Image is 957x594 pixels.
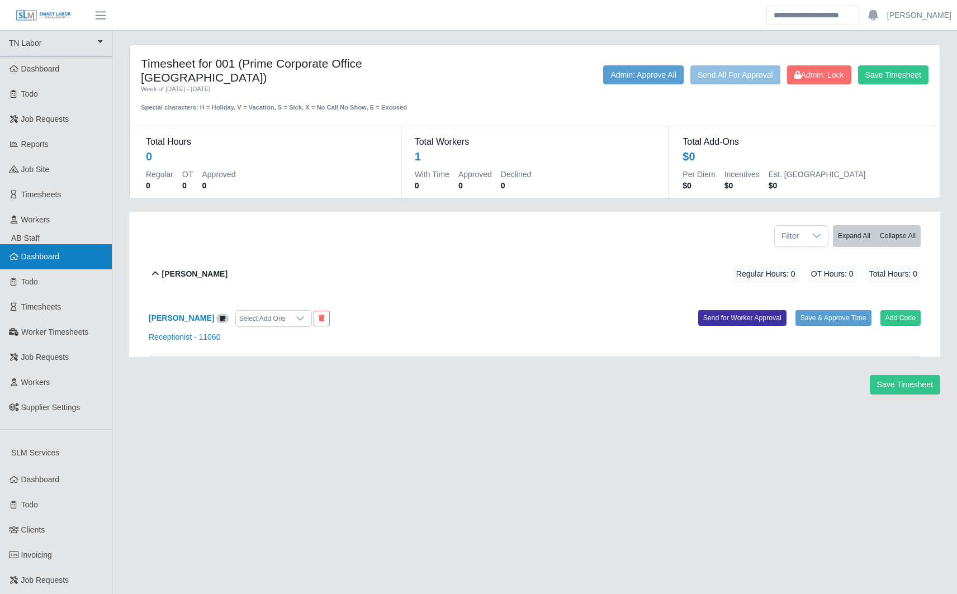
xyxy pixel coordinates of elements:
[21,550,52,559] span: Invoicing
[866,265,921,283] span: Total Hours: 0
[875,225,921,247] button: Collapse All
[21,475,60,484] span: Dashboard
[833,225,875,247] button: Expand All
[146,135,387,149] dt: Total Hours
[458,169,492,180] dt: Approved
[149,251,921,297] button: [PERSON_NAME] Regular Hours: 0 OT Hours: 0 Total Hours: 0
[858,65,928,84] button: Save Timesheet
[216,313,229,322] a: View/Edit Notes
[314,311,330,326] button: End Worker & Remove from the Timesheet
[21,89,38,98] span: Todo
[683,135,923,149] dt: Total Add-Ons
[724,169,760,180] dt: Incentives
[683,149,695,164] div: $0
[787,65,851,84] button: Admin: Lock
[794,70,844,79] span: Admin: Lock
[21,302,61,311] span: Timesheets
[146,169,173,180] dt: Regular
[766,6,859,25] input: Search
[202,180,235,191] dd: 0
[21,378,50,387] span: Workers
[603,65,684,84] button: Admin: Approve All
[11,234,40,243] span: AB Staff
[21,115,69,123] span: Job Requests
[182,180,193,191] dd: 0
[21,525,45,534] span: Clients
[21,215,50,224] span: Workers
[21,252,60,261] span: Dashboard
[21,64,60,73] span: Dashboard
[202,169,235,180] dt: Approved
[141,94,459,112] div: Special characters: H = Holiday, V = Vacation, S = Sick, X = No Call No Show, E = Excused
[182,169,193,180] dt: OT
[141,56,459,84] h4: Timesheet for 001 (Prime Corporate Office [GEOGRAPHIC_DATA])
[21,277,38,286] span: Todo
[501,169,531,180] dt: Declined
[501,180,531,191] dd: 0
[21,403,80,412] span: Supplier Settings
[415,169,449,180] dt: With Time
[769,169,866,180] dt: Est. [GEOGRAPHIC_DATA]
[724,180,760,191] dd: $0
[149,313,214,322] a: [PERSON_NAME]
[880,310,921,326] button: Add Code
[21,140,49,149] span: Reports
[21,190,61,199] span: Timesheets
[775,226,806,246] span: Filter
[11,448,59,457] span: SLM Services
[149,332,220,341] a: Receptionist - 11060
[21,165,50,174] span: job site
[415,149,421,164] div: 1
[833,225,921,247] div: bulk actions
[415,180,449,191] dd: 0
[683,169,715,180] dt: Per Diem
[769,180,866,191] dd: $0
[21,353,69,362] span: Job Requests
[162,268,228,280] b: [PERSON_NAME]
[458,180,492,191] dd: 0
[16,9,72,22] img: SLM Logo
[808,265,857,283] span: OT Hours: 0
[21,327,88,336] span: Worker Timesheets
[21,576,69,585] span: Job Requests
[733,265,799,283] span: Regular Hours: 0
[690,65,780,84] button: Send All For Approval
[146,180,173,191] dd: 0
[698,310,787,326] button: Send for Worker Approval
[683,180,715,191] dd: $0
[236,311,289,326] div: Select Add Ons
[141,84,459,94] div: Week of [DATE] - [DATE]
[870,375,940,395] button: Save Timesheet
[146,149,152,164] div: 0
[795,310,871,326] button: Save & Approve Time
[21,500,38,509] span: Todo
[415,135,656,149] dt: Total Workers
[887,9,951,21] a: [PERSON_NAME]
